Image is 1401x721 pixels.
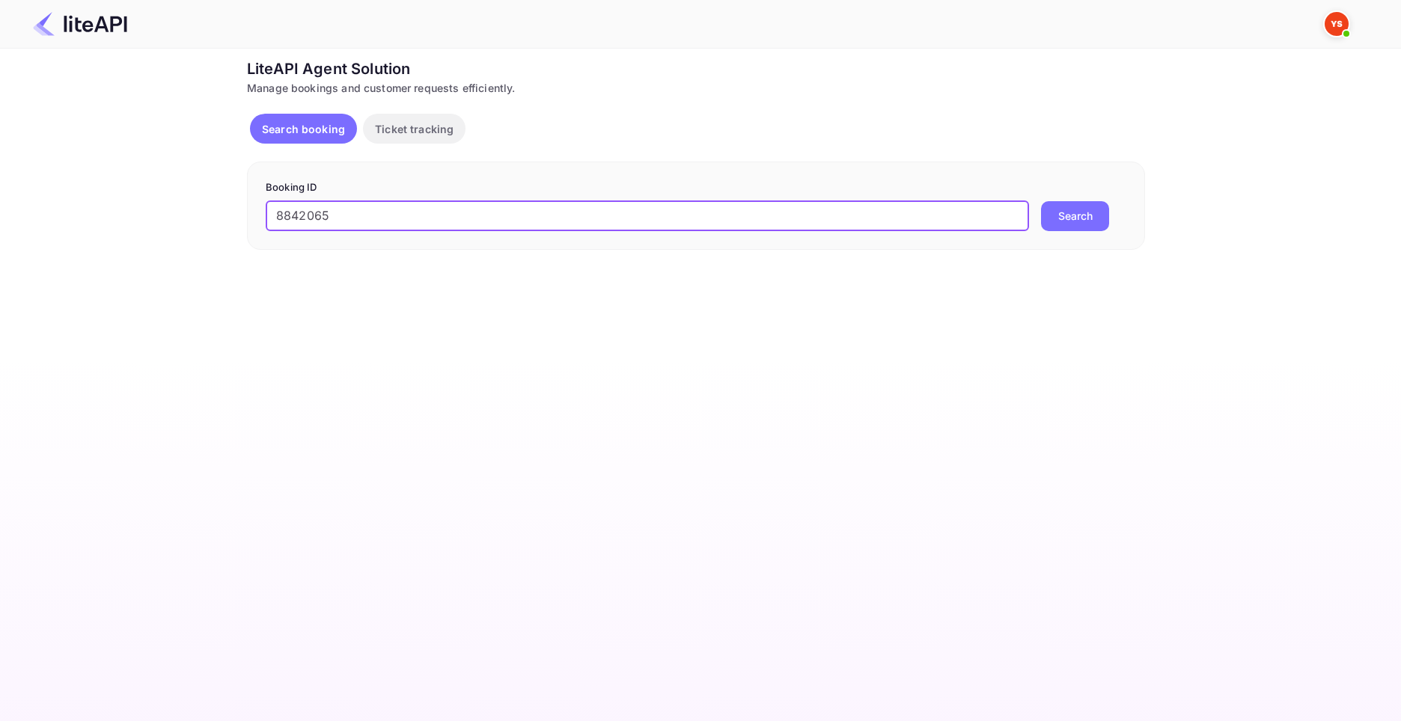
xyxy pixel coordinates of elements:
button: Search [1041,201,1109,231]
p: Booking ID [266,180,1126,195]
input: Enter Booking ID (e.g., 63782194) [266,201,1029,231]
div: Manage bookings and customer requests efficiently. [247,80,1145,96]
img: LiteAPI Logo [33,12,127,36]
div: LiteAPI Agent Solution [247,58,1145,80]
img: Yandex Support [1325,12,1349,36]
p: Search booking [262,121,345,137]
p: Ticket tracking [375,121,454,137]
